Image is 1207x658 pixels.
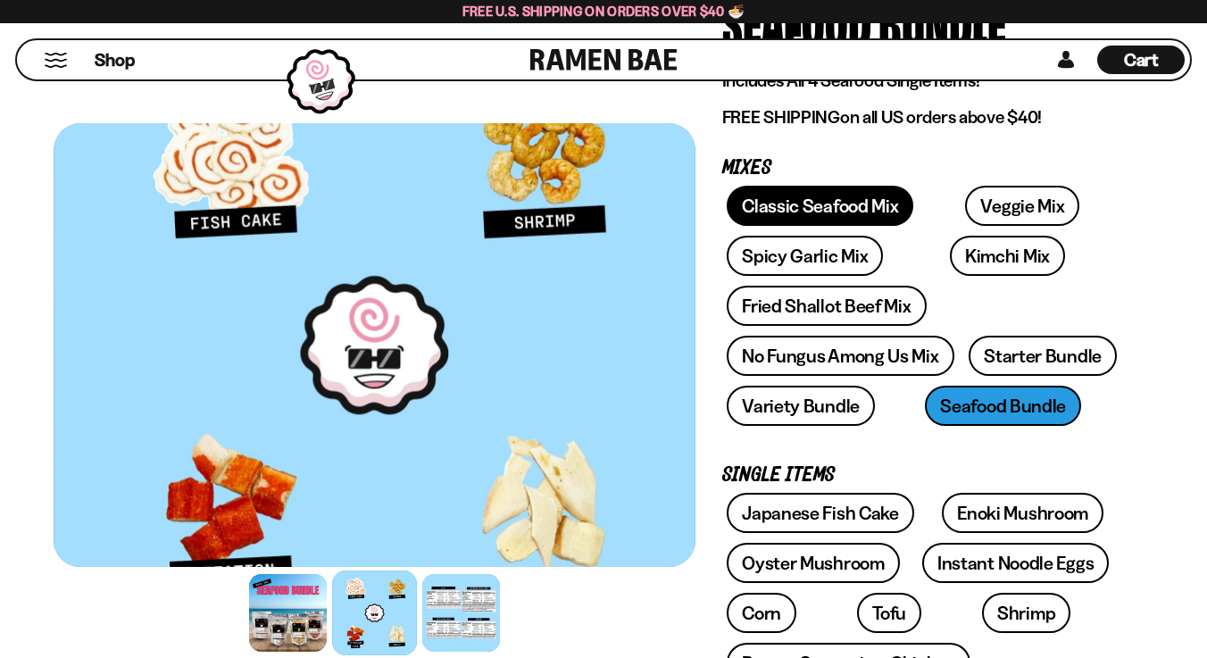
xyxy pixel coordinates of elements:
[722,467,1127,484] p: Single Items
[462,3,745,20] span: Free U.S. Shipping on Orders over $40 🍜
[922,543,1109,583] a: Instant Noodle Eggs
[44,53,68,68] button: Mobile Menu Trigger
[722,106,840,128] strong: FREE SHIPPING
[857,593,921,633] a: Tofu
[950,236,1065,276] a: Kimchi Mix
[969,336,1117,376] a: Starter Bundle
[942,493,1103,533] a: Enoki Mushroom
[727,336,953,376] a: No Fungus Among Us Mix
[727,236,883,276] a: Spicy Garlic Mix
[982,593,1070,633] a: Shrimp
[727,593,796,633] a: Corn
[727,493,914,533] a: Japanese Fish Cake
[95,46,135,74] a: Shop
[1124,49,1159,71] span: Cart
[1097,40,1185,79] div: Cart
[965,186,1079,226] a: Veggie Mix
[727,386,875,426] a: Variety Bundle
[722,106,1127,129] p: on all US orders above $40!
[95,48,135,72] span: Shop
[727,186,913,226] a: Classic Seafood Mix
[727,286,926,326] a: Fried Shallot Beef Mix
[727,543,900,583] a: Oyster Mushroom
[722,160,1127,177] p: Mixes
